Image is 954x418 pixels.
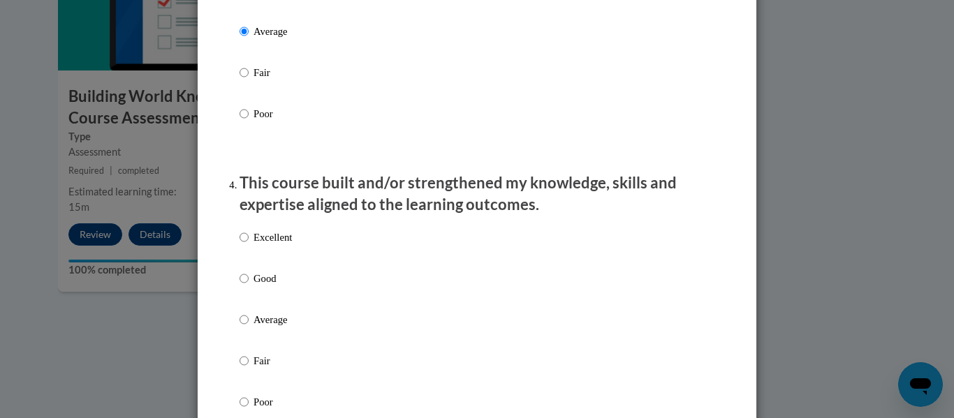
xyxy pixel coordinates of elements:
[254,353,292,368] p: Fair
[240,312,249,327] input: Average
[240,65,249,80] input: Fair
[240,394,249,410] input: Poor
[254,230,292,245] p: Excellent
[254,312,292,327] p: Average
[254,24,292,39] p: Average
[240,230,249,245] input: Excellent
[240,172,714,216] p: This course built and/or strengthened my knowledge, skills and expertise aligned to the learning ...
[254,271,292,286] p: Good
[254,106,292,121] p: Poor
[240,353,249,368] input: Fair
[254,394,292,410] p: Poor
[240,271,249,286] input: Good
[254,65,292,80] p: Fair
[240,24,249,39] input: Average
[240,106,249,121] input: Poor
